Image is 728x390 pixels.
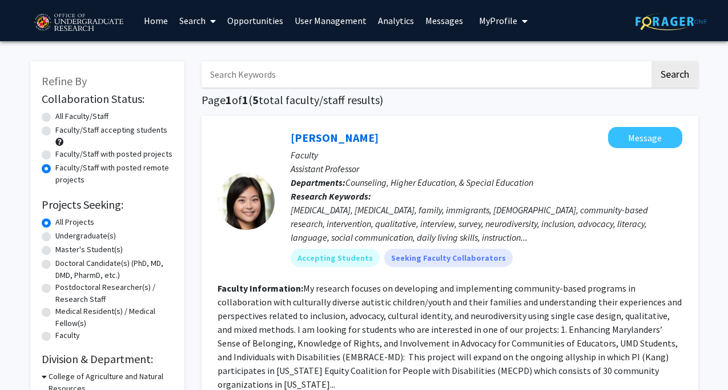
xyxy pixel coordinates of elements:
[42,74,87,88] span: Refine By
[55,124,167,136] label: Faculty/Staff accepting students
[291,177,345,188] b: Departments:
[479,15,517,26] span: My Profile
[55,216,94,228] label: All Projects
[9,339,49,381] iframe: Chat
[138,1,174,41] a: Home
[291,203,682,244] div: [MEDICAL_DATA], [MEDICAL_DATA], family, immigrants, [DEMOGRAPHIC_DATA], community-based research,...
[608,127,682,148] button: Message Veronica Kang
[202,93,698,107] h1: Page of ( total faculty/staff results)
[291,130,379,145] a: [PERSON_NAME]
[55,329,80,341] label: Faculty
[291,148,682,162] p: Faculty
[372,1,420,41] a: Analytics
[291,162,682,176] p: Assistant Professor
[55,244,123,256] label: Master's Student(s)
[289,1,372,41] a: User Management
[42,198,173,212] h2: Projects Seeking:
[55,110,108,122] label: All Faculty/Staff
[345,177,533,188] span: Counseling, Higher Education, & Special Education
[55,281,173,305] label: Postdoctoral Researcher(s) / Research Staff
[55,257,173,281] label: Doctoral Candidate(s) (PhD, MD, DMD, PharmD, etc.)
[42,92,173,106] h2: Collaboration Status:
[636,13,707,30] img: ForagerOne Logo
[420,1,469,41] a: Messages
[218,282,303,294] b: Faculty Information:
[291,190,371,202] b: Research Keywords:
[226,93,232,107] span: 1
[30,9,127,37] img: University of Maryland Logo
[252,93,259,107] span: 5
[55,162,173,186] label: Faculty/Staff with posted remote projects
[55,230,116,242] label: Undergraduate(s)
[222,1,289,41] a: Opportunities
[42,352,173,366] h2: Division & Department:
[218,282,682,390] fg-read-more: My research focuses on developing and implementing community-based programs in collaboration with...
[55,148,172,160] label: Faculty/Staff with posted projects
[174,1,222,41] a: Search
[242,93,248,107] span: 1
[291,249,380,267] mat-chip: Accepting Students
[651,61,698,87] button: Search
[202,61,650,87] input: Search Keywords
[384,249,513,267] mat-chip: Seeking Faculty Collaborators
[55,305,173,329] label: Medical Resident(s) / Medical Fellow(s)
